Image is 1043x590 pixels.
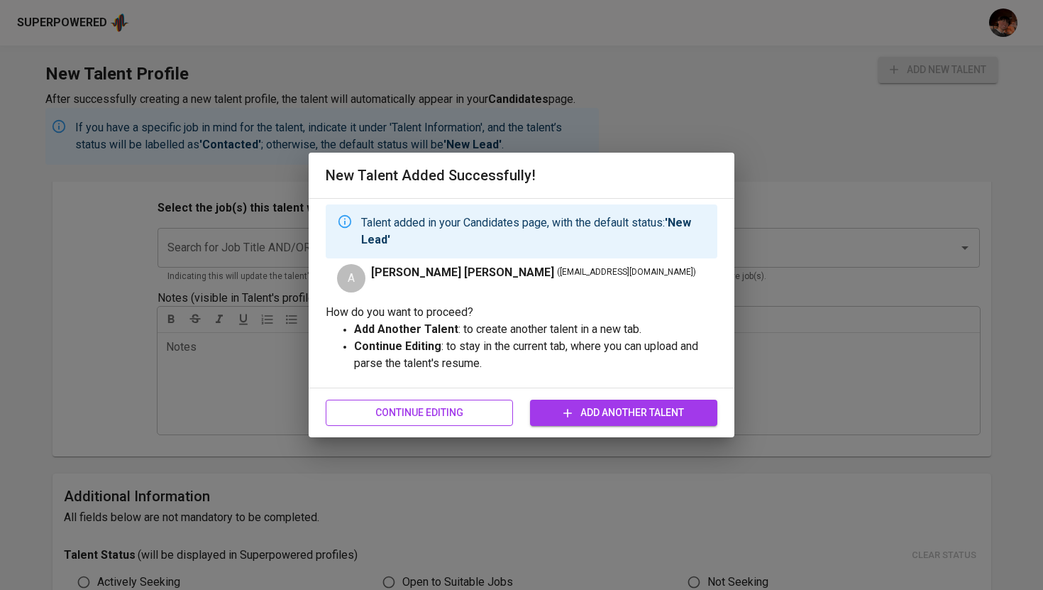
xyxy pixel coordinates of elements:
[361,214,706,248] p: Talent added in your Candidates page, with the default status:
[354,322,458,336] strong: Add Another Talent
[337,264,365,293] div: A
[326,164,717,187] h6: New Talent Added Successfully!
[354,339,441,353] strong: Continue Editing
[354,338,717,372] p: : to stay in the current tab, where you can upload and parse the talent's resume.
[326,304,717,321] p: How do you want to proceed?
[371,264,554,281] span: [PERSON_NAME] [PERSON_NAME]
[337,404,502,422] span: Continue Editing
[326,400,513,426] button: Continue Editing
[354,321,717,338] p: : to create another talent in a new tab.
[541,404,706,422] span: Add Another Talent
[530,400,717,426] button: Add Another Talent
[557,266,696,280] span: ( [EMAIL_ADDRESS][DOMAIN_NAME] )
